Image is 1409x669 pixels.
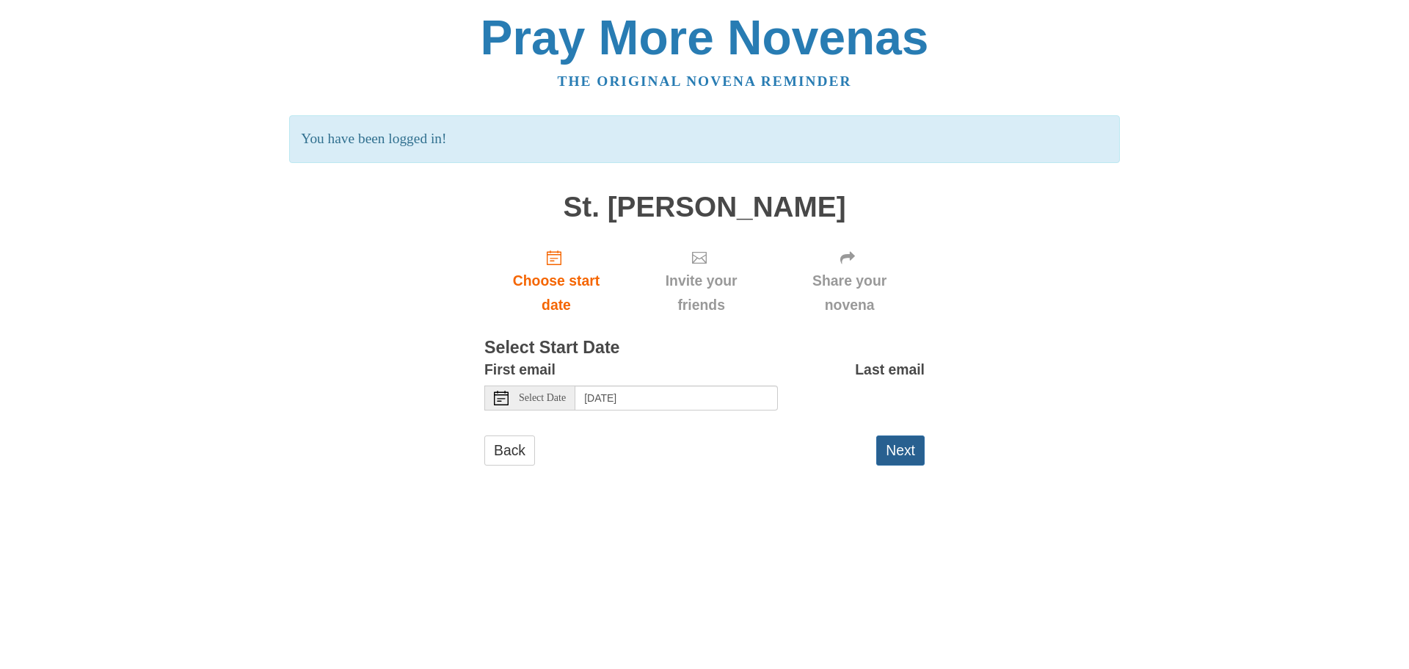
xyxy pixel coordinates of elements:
label: First email [484,358,556,382]
a: Pray More Novenas [481,10,929,65]
button: Next [876,435,925,466]
h3: Select Start Date [484,339,925,358]
a: Back [484,435,535,466]
h1: St. [PERSON_NAME] [484,192,925,223]
div: Click "Next" to confirm your start date first. [774,237,925,325]
span: Select Date [519,393,566,403]
label: Last email [855,358,925,382]
p: You have been logged in! [289,115,1119,163]
span: Choose start date [499,269,614,317]
span: Share your novena [789,269,910,317]
a: Choose start date [484,237,628,325]
div: Click "Next" to confirm your start date first. [628,237,774,325]
a: The original novena reminder [558,73,852,89]
span: Invite your friends [643,269,760,317]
